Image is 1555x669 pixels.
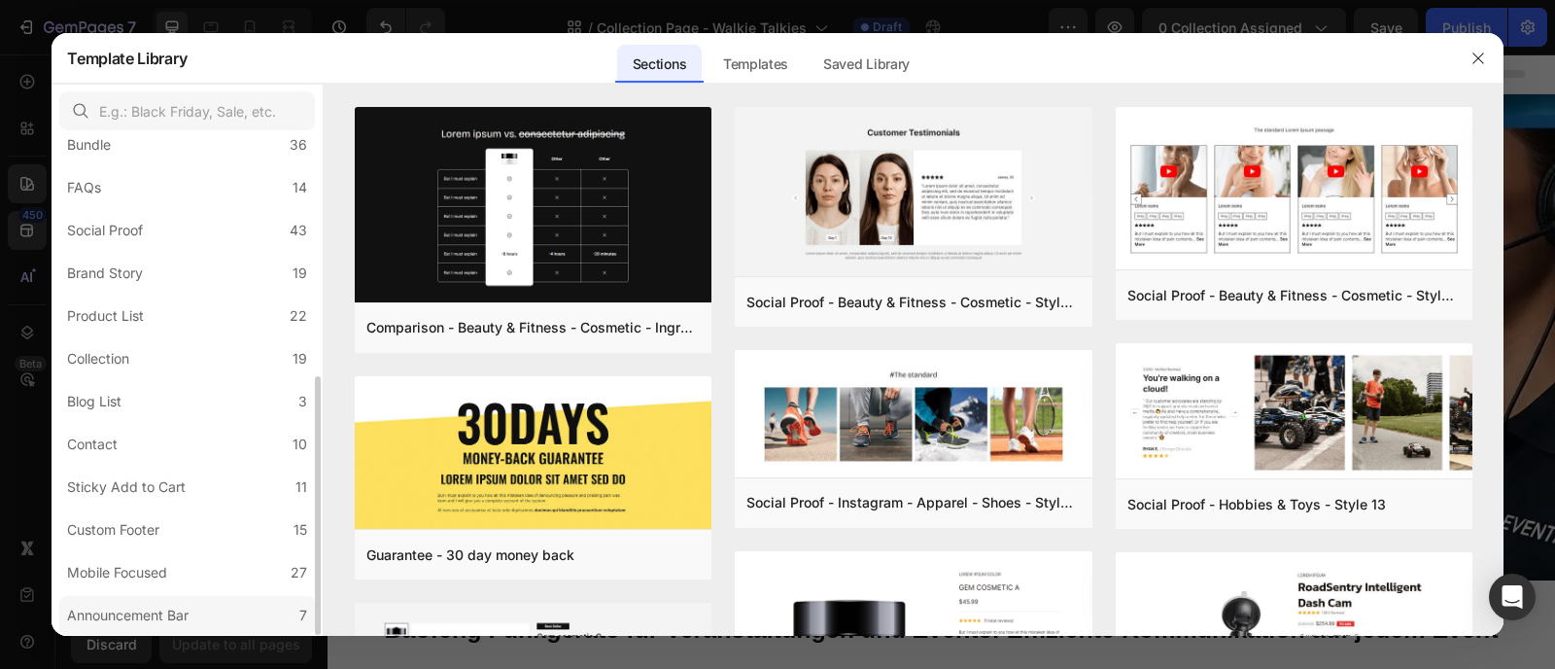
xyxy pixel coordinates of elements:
[617,45,702,84] div: Sections
[366,316,700,339] div: Comparison - Beauty & Fitness - Cosmetic - Ingredients - Style 19
[67,518,159,542] div: Custom Footer
[67,219,143,242] div: Social Proof
[295,475,307,499] div: 11
[355,107,711,305] img: c19.png
[1127,493,1386,516] div: Social Proof - Hobbies & Toys - Style 13
[293,347,307,370] div: 19
[67,176,101,199] div: FAQs
[290,304,307,328] div: 22
[293,433,307,456] div: 10
[290,219,307,242] div: 43
[735,107,1091,280] img: sp16.png
[1116,343,1472,482] img: sp13.png
[735,350,1091,481] img: sp30.png
[290,133,307,157] div: 36
[708,45,804,84] div: Templates
[299,604,307,627] div: 7
[67,262,143,285] div: Brand Story
[1116,107,1472,273] img: sp8.png
[746,491,1080,514] div: Social Proof - Instagram - Apparel - Shoes - Style 30
[366,544,574,567] div: Guarantee - 30 day money back
[67,475,186,499] div: Sticky Add to Cart
[67,390,121,413] div: Blog List
[293,176,307,199] div: 14
[67,604,189,627] div: Announcement Bar
[1127,284,1461,307] div: Social Proof - Beauty & Fitness - Cosmetic - Style 8
[67,347,129,370] div: Collection
[293,262,307,285] div: 19
[1489,574,1536,620] div: Open Intercom Messenger
[808,45,925,84] div: Saved Library
[294,518,307,542] div: 15
[355,376,711,534] img: g30.png
[746,291,1080,314] div: Social Proof - Beauty & Fitness - Cosmetic - Style 16
[67,33,187,84] h2: Template Library
[298,390,307,413] div: 3
[59,91,315,130] input: E.g.: Black Friday, Sale, etc.
[67,433,118,456] div: Contact
[67,561,167,584] div: Mobile Focused
[67,133,111,157] div: Bundle
[291,561,307,584] div: 27
[67,304,144,328] div: Product List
